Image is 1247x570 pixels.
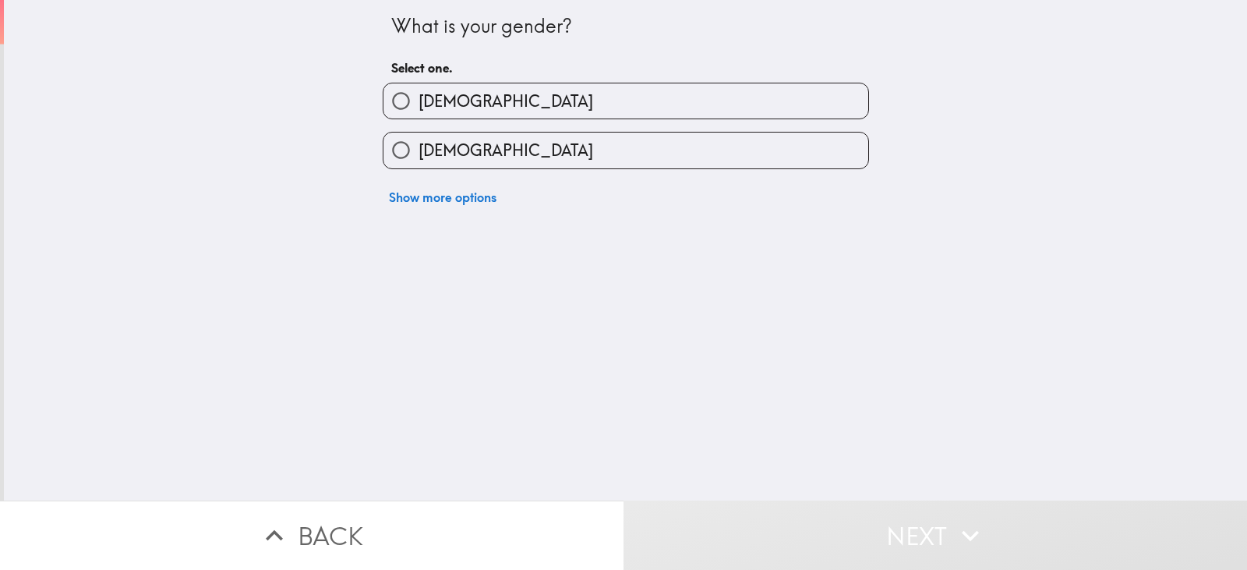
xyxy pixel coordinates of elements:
[383,133,868,168] button: [DEMOGRAPHIC_DATA]
[383,182,503,213] button: Show more options
[419,140,593,161] span: [DEMOGRAPHIC_DATA]
[383,83,868,119] button: [DEMOGRAPHIC_DATA]
[623,501,1247,570] button: Next
[391,59,860,76] h6: Select one.
[419,90,593,112] span: [DEMOGRAPHIC_DATA]
[391,13,860,40] div: What is your gender?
